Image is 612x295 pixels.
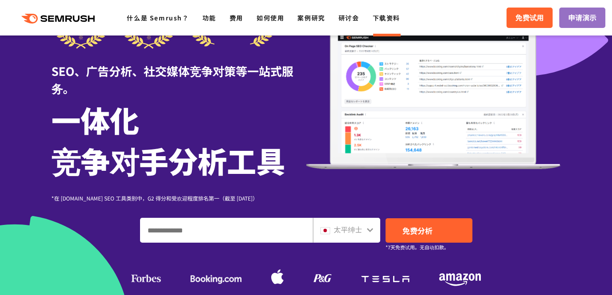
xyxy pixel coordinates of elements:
font: 竞争对手分析工具 [51,139,285,181]
input: 输入域名、关键字或 URL [140,218,312,242]
a: 费用 [230,13,243,22]
font: 一体化 [51,98,139,141]
font: 免费试用 [515,12,544,23]
a: 什么是 Semrush？ [127,13,189,22]
font: *7天免费试用。无自动扣款。 [386,244,449,251]
a: 申请演示 [559,8,605,28]
a: 免费试用 [507,8,553,28]
font: 免费分析 [402,225,433,236]
a: 如何使用 [257,13,284,22]
font: SEO、广告分析、社交媒体竞争对策等一站式服务。 [51,63,293,96]
a: 案例研究 [297,13,325,22]
font: *在 [DOMAIN_NAME] SEO 工具类别中，G2 得分和受欢迎程度排名第一（截至 [DATE]） [51,194,258,202]
a: 功能 [203,13,216,22]
a: 下载资料 [373,13,400,22]
font: 太平绅士 [334,224,362,235]
a: 免费分析 [386,218,472,243]
a: 研讨会 [339,13,359,22]
font: 申请演示 [568,12,596,23]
